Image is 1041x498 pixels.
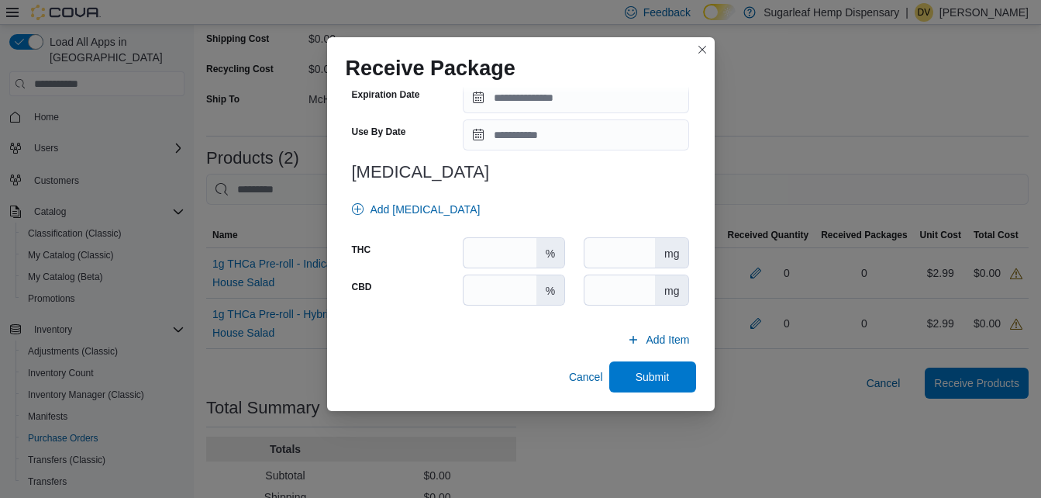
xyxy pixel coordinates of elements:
div: mg [655,275,688,305]
span: Add [MEDICAL_DATA] [371,202,481,217]
div: mg [655,238,688,268]
label: Use By Date [352,126,406,138]
span: Submit [636,369,670,385]
button: Closes this modal window [693,40,712,59]
h3: [MEDICAL_DATA] [352,163,690,182]
div: % [536,238,564,268]
button: Add [MEDICAL_DATA] [346,194,487,225]
h1: Receive Package [346,56,515,81]
button: Add Item [621,324,695,355]
label: Expiration Date [352,88,420,101]
span: Add Item [646,332,689,348]
button: Cancel [563,361,609,393]
span: Cancel [569,369,603,385]
button: Submit [609,361,696,393]
label: CBD [352,281,372,293]
input: Press the down key to open a popover containing a calendar. [463,119,689,150]
div: % [536,275,564,305]
input: Press the down key to open a popover containing a calendar. [463,82,689,113]
label: THC [352,244,371,256]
